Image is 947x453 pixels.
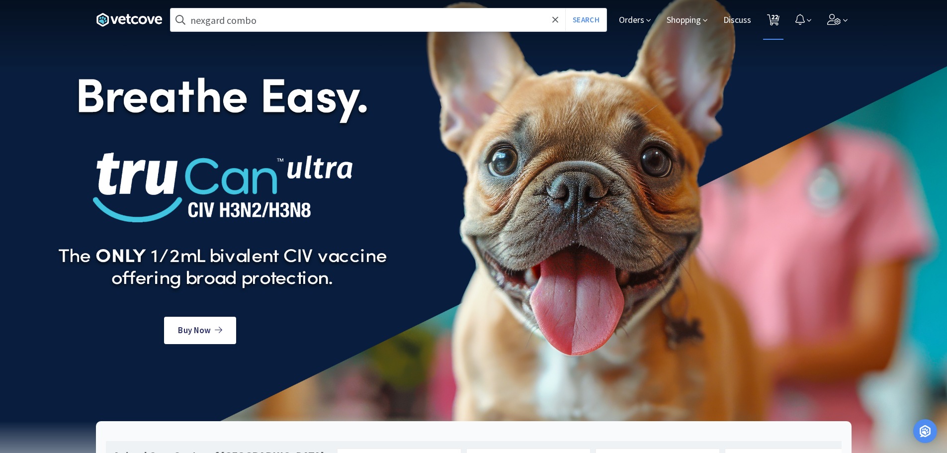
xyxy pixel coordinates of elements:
[50,58,396,307] img: TruCan-CIV-takeover_foregroundv3.png
[719,16,755,25] a: Discuss
[913,419,937,443] div: Open Intercom Messenger
[164,317,236,344] a: Buy Now
[565,8,606,31] button: Search
[171,8,606,31] input: Search by item, sku, manufacturer, ingredient, size...
[763,17,783,26] a: 22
